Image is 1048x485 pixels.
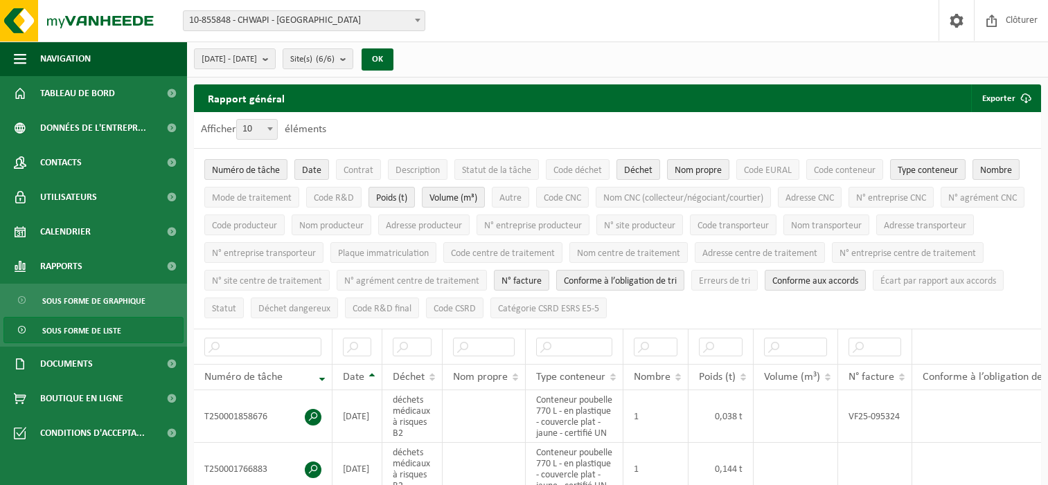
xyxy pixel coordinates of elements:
button: [DATE] - [DATE] [194,48,276,69]
button: Code transporteurCode transporteur: Activate to sort [690,214,776,235]
span: Nom propre [453,372,508,383]
button: ContratContrat: Activate to sort [336,159,381,180]
span: Type conteneur [536,372,605,383]
span: Catégorie CSRD ESRS E5-5 [498,304,599,314]
span: 10-855848 - CHWAPI - TOURNAI [184,11,425,30]
span: Volume (m³) [764,372,820,383]
button: N° entreprise producteurN° entreprise producteur: Activate to sort [477,214,589,235]
span: Nom propre [675,165,722,176]
span: Sous forme de liste [42,318,121,344]
button: Erreurs de triErreurs de tri: Activate to sort [691,270,758,291]
span: Écart par rapport aux accords [880,276,996,286]
button: N° site producteurN° site producteur : Activate to sort [596,214,683,235]
span: Statut de la tâche [462,165,531,176]
span: Description [396,165,440,176]
button: Mode de traitementMode de traitement: Activate to sort [204,187,299,208]
button: Type conteneurType conteneur: Activate to sort [890,159,966,180]
span: Code centre de traitement [451,248,555,259]
span: Déchet [624,165,652,176]
button: DateDate: Activate to sort [294,159,329,180]
span: Nom producteur [299,221,364,231]
span: Code déchet [553,165,602,176]
button: Exporter [971,84,1040,112]
button: Nom transporteurNom transporteur: Activate to sort [783,214,869,235]
td: 0,038 t [689,390,754,443]
button: Code producteurCode producteur: Activate to sort [204,214,285,235]
span: N° agrément centre de traitement [344,276,479,286]
span: Adresse transporteur [884,221,966,231]
span: Conforme aux accords [772,276,858,286]
span: Mode de traitement [212,193,292,203]
h2: Rapport général [194,84,299,112]
span: Conditions d'accepta... [40,416,145,450]
count: (6/6) [316,55,335,64]
span: [DATE] - [DATE] [202,49,257,70]
button: Catégorie CSRD ESRS E5-5Catégorie CSRD ESRS E5-5: Activate to sort [490,298,607,318]
span: Code CNC [544,193,581,203]
button: Code CNCCode CNC: Activate to sort [536,187,589,208]
span: 10-855848 - CHWAPI - TOURNAI [183,10,425,31]
span: Conforme à l’obligation de tri [564,276,677,286]
span: N° entreprise centre de traitement [840,248,976,259]
span: Calendrier [40,214,91,249]
span: Code R&D final [353,304,411,314]
button: Adresse CNCAdresse CNC: Activate to sort [778,187,842,208]
button: Code R&DCode R&amp;D: Activate to sort [306,187,362,208]
span: Site(s) [290,49,335,70]
a: Sous forme de liste [3,317,184,343]
button: Code centre de traitementCode centre de traitement: Activate to sort [443,242,562,263]
button: DéchetDéchet: Activate to sort [616,159,660,180]
span: Date [343,372,364,383]
button: Statut de la tâcheStatut de la tâche: Activate to sort [454,159,539,180]
span: Code EURAL [744,165,792,176]
button: StatutStatut: Activate to sort [204,298,244,318]
span: Contrat [344,165,373,176]
button: Conforme aux accords : Activate to sort [765,270,866,291]
td: T250001858676 [194,390,332,443]
span: N° facture [501,276,542,286]
span: N° entreprise CNC [856,193,926,203]
button: N° entreprise CNCN° entreprise CNC: Activate to sort [849,187,934,208]
button: Numéro de tâcheNuméro de tâche: Activate to remove sorting [204,159,287,180]
span: Statut [212,304,236,314]
span: Nom centre de traitement [577,248,680,259]
span: Nombre [980,165,1012,176]
button: Plaque immatriculationPlaque immatriculation: Activate to sort [330,242,436,263]
button: N° factureN° facture: Activate to sort [494,270,549,291]
td: VF25-095324 [838,390,912,443]
label: Afficher éléments [201,124,326,135]
span: Code producteur [212,221,277,231]
button: N° entreprise transporteurN° entreprise transporteur: Activate to sort [204,242,323,263]
span: Volume (m³) [429,193,477,203]
button: Code R&D finalCode R&amp;D final: Activate to sort [345,298,419,318]
button: Code conteneurCode conteneur: Activate to sort [806,159,883,180]
button: DescriptionDescription: Activate to sort [388,159,447,180]
span: Date [302,165,321,176]
span: N° site producteur [604,221,675,231]
span: 10 [236,119,278,140]
span: Tableau de bord [40,76,115,111]
span: Code CSRD [434,304,476,314]
span: Code transporteur [698,221,769,231]
span: Numéro de tâche [204,372,283,383]
span: Type conteneur [898,165,958,176]
button: Écart par rapport aux accordsÉcart par rapport aux accords: Activate to sort [873,270,1004,291]
span: Nom CNC (collecteur/négociant/courtier) [603,193,763,203]
span: N° site centre de traitement [212,276,322,286]
span: Documents [40,347,93,381]
span: Navigation [40,42,91,76]
button: Nom producteurNom producteur: Activate to sort [292,214,371,235]
button: N° agrément centre de traitementN° agrément centre de traitement: Activate to sort [337,270,487,291]
button: Code CSRDCode CSRD: Activate to sort [426,298,483,318]
span: Déchet [393,372,425,383]
button: NombreNombre: Activate to sort [972,159,1020,180]
button: N° entreprise centre de traitementN° entreprise centre de traitement: Activate to sort [832,242,984,263]
a: Sous forme de graphique [3,287,184,313]
button: Adresse transporteurAdresse transporteur: Activate to sort [876,214,974,235]
span: Contacts [40,145,82,180]
td: [DATE] [332,390,382,443]
span: N° agrément CNC [948,193,1017,203]
td: déchets médicaux à risques B2 [382,390,443,443]
button: OK [362,48,393,71]
span: Déchet dangereux [258,304,330,314]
